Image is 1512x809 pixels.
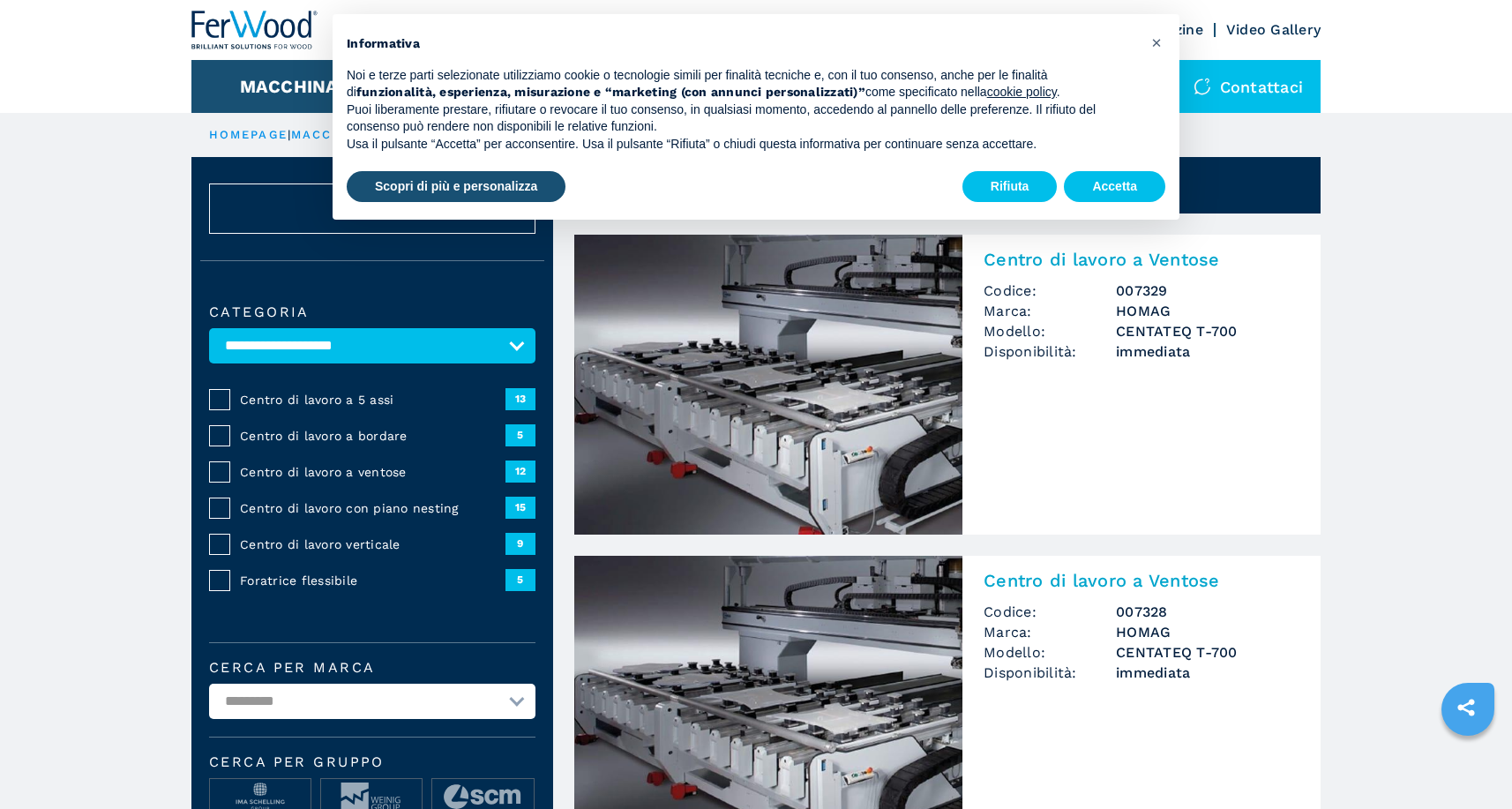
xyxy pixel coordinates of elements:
[505,497,535,518] span: 15
[1116,301,1299,321] h3: HOMAG
[984,663,1116,683] span: Disponibilità:
[240,463,505,481] span: Centro di lavoro a ventose
[347,67,1137,101] p: Noi e terze parti selezionate utilizziamo cookie o tecnologie simili per finalità tecniche e, con...
[505,461,535,482] span: 12
[347,171,565,203] button: Scopri di più e personalizza
[984,602,1116,622] span: Codice:
[209,661,535,675] label: Cerca per marca
[505,533,535,554] span: 9
[984,301,1116,321] span: Marca:
[984,341,1116,362] span: Disponibilità:
[1176,60,1321,113] div: Contattaci
[209,755,535,769] span: Cerca per Gruppo
[240,499,505,517] span: Centro di lavoro con piano nesting
[347,136,1137,154] p: Usa il pulsante “Accetta” per acconsentire. Usa il pulsante “Rifiuta” o chiudi questa informativa...
[240,391,505,408] span: Centro di lavoro a 5 assi
[505,569,535,590] span: 5
[1142,28,1171,56] button: Chiudi questa informativa
[240,427,505,445] span: Centro di lavoro a bordare
[209,184,535,234] button: ResetAnnulla
[240,536,505,553] span: Centro di lavoro verticale
[1116,663,1299,683] span: immediata
[984,321,1116,341] span: Modello:
[240,76,357,97] button: Macchinari
[574,235,1321,535] a: Centro di lavoro a Ventose HOMAG CENTATEQ T-700Centro di lavoro a VentoseCodice:007329Marca:HOMAG...
[1116,341,1299,362] span: immediata
[1116,281,1299,301] h3: 007329
[1116,602,1299,622] h3: 007328
[984,622,1116,642] span: Marca:
[1194,78,1211,95] img: Contattaci
[984,570,1299,591] h2: Centro di lavoro a Ventose
[1437,730,1499,796] iframe: Chat
[347,35,1137,53] h2: Informativa
[505,388,535,409] span: 13
[356,85,865,99] strong: funzionalità, esperienza, misurazione e “marketing (con annunci personalizzati)”
[505,424,535,446] span: 5
[1151,32,1162,53] span: ×
[1116,642,1299,663] h3: CENTATEQ T-700
[984,642,1116,663] span: Modello:
[347,101,1137,136] p: Puoi liberamente prestare, rifiutare o revocare il tuo consenso, in qualsiasi momento, accedendo ...
[962,171,1058,203] button: Rifiuta
[291,128,384,141] a: macchinari
[1116,321,1299,341] h3: CENTATEQ T-700
[1226,21,1321,38] a: Video Gallery
[240,572,505,589] span: Foratrice flessibile
[288,128,291,141] span: |
[574,235,962,535] img: Centro di lavoro a Ventose HOMAG CENTATEQ T-700
[1444,685,1488,730] a: sharethis
[209,128,288,141] a: HOMEPAGE
[209,305,535,319] label: Categoria
[191,11,318,49] img: Ferwood
[1116,622,1299,642] h3: HOMAG
[984,249,1299,270] h2: Centro di lavoro a Ventose
[984,281,1116,301] span: Codice:
[987,85,1057,99] a: cookie policy
[1064,171,1165,203] button: Accetta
